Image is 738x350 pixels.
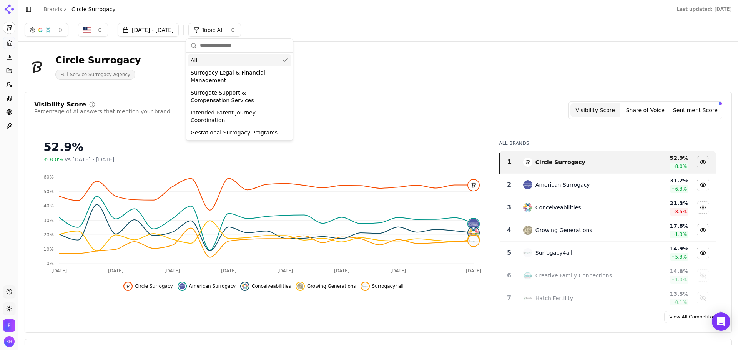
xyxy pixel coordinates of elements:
[55,54,141,66] div: Circle Surrogacy
[125,283,131,289] img: circle surrogacy
[504,158,515,167] div: 1
[535,294,573,302] div: Hatch Fertility
[3,22,15,34] button: Current brand: Circle Surrogacy
[675,231,687,237] span: 1.3 %
[523,248,532,257] img: surrogacy4all
[500,242,716,264] tr: 5surrogacy4allSurrogacy4all14.9%5.3%Hide surrogacy4all data
[189,283,236,289] span: American Surrogacy
[675,186,687,192] span: 6.3 %
[697,247,709,259] button: Hide surrogacy4all data
[50,156,63,163] span: 8.0%
[570,103,620,117] button: Visibility Score
[34,101,86,108] div: Visibility Score
[34,108,170,115] div: Percentage of AI answers that mention your brand
[675,277,687,283] span: 1.3 %
[278,268,293,274] tspan: [DATE]
[43,140,484,154] div: 52.9%
[632,267,688,275] div: 14.8 %
[43,6,62,12] a: Brands
[523,271,532,280] img: creative family connections
[523,158,532,167] img: circle surrogacy
[503,294,515,303] div: 7
[632,290,688,298] div: 13.5 %
[503,248,515,257] div: 5
[523,180,532,189] img: american surrogacy
[43,203,54,209] tspan: 40%
[535,204,581,211] div: Conceiveabilities
[503,271,515,280] div: 6
[675,209,687,215] span: 8.5 %
[523,226,532,235] img: growing generations
[697,292,709,304] button: Show hatch fertility data
[252,283,291,289] span: Conceiveabilities
[47,261,54,266] tspan: 0%
[186,53,293,140] div: Suggestions
[4,336,15,347] img: Kristin Hansen
[697,156,709,168] button: Hide circle surrogacy data
[43,232,54,237] tspan: 20%
[71,5,116,13] span: Circle Surrogacy
[108,268,124,274] tspan: [DATE]
[3,319,15,332] img: Etna Interactive
[523,294,532,303] img: hatch fertility
[372,283,404,289] span: Surrogacy4all
[468,227,479,238] img: conceiveabilities
[334,268,350,274] tspan: [DATE]
[221,268,237,274] tspan: [DATE]
[697,201,709,214] button: Hide conceiveabilities data
[83,26,91,34] img: US
[240,282,291,291] button: Hide conceiveabilities data
[500,196,716,219] tr: 3conceiveabilitiesConceiveabilities21.3%8.5%Hide conceiveabilities data
[296,282,356,291] button: Hide growing generations data
[362,283,368,289] img: surrogacy4all
[179,283,185,289] img: american surrogacy
[3,319,15,332] button: Open organization switcher
[500,174,716,196] tr: 2american surrogacyAmerican Surrogacy31.2%6.3%Hide american surrogacy data
[3,22,15,34] img: Circle Surrogacy
[165,268,180,274] tspan: [DATE]
[466,268,482,274] tspan: [DATE]
[191,109,279,124] span: Intended Parent Journey Coordination
[25,55,49,79] img: Circle Surrogacy
[664,311,722,323] a: View All Competitors
[43,189,54,194] tspan: 50%
[191,69,279,84] span: Surrogacy Legal & Financial Management
[297,283,303,289] img: growing generations
[675,299,687,305] span: 0.1 %
[4,336,15,347] button: Open user button
[65,156,115,163] span: vs [DATE] - [DATE]
[55,70,135,80] span: Full-Service Surrogacy Agency
[503,203,515,212] div: 3
[500,264,716,287] tr: 6creative family connectionsCreative Family Connections14.8%1.3%Show creative family connections ...
[202,26,224,34] span: Topic: All
[242,283,248,289] img: conceiveabilities
[503,226,515,235] div: 4
[632,199,688,207] div: 21.3 %
[123,282,173,291] button: Hide circle surrogacy data
[307,283,356,289] span: Growing Generations
[500,151,716,174] tr: 1circle surrogacyCircle Surrogacy52.9%8.0%Hide circle surrogacy data
[118,23,179,37] button: [DATE] - [DATE]
[632,154,688,162] div: 52.9 %
[500,287,716,310] tr: 7hatch fertilityHatch Fertility13.5%0.1%Show hatch fertility data
[43,247,54,252] tspan: 10%
[468,180,479,191] img: circle surrogacy
[535,226,592,234] div: Growing Generations
[468,236,479,246] img: surrogacy4all
[43,5,116,13] nav: breadcrumb
[178,282,236,291] button: Hide american surrogacy data
[535,249,572,257] div: Surrogacy4all
[697,179,709,191] button: Hide american surrogacy data
[468,234,479,245] img: growing generations
[535,158,585,166] div: Circle Surrogacy
[503,180,515,189] div: 2
[697,224,709,236] button: Hide growing generations data
[675,254,687,260] span: 5.3 %
[191,56,197,64] span: All
[620,103,670,117] button: Share of Voice
[712,312,730,331] div: Open Intercom Messenger
[191,89,279,104] span: Surrogate Support & Compensation Services
[191,129,278,136] span: Gestational Surrogacy Programs
[361,282,404,291] button: Hide surrogacy4all data
[676,6,732,12] div: Last updated: [DATE]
